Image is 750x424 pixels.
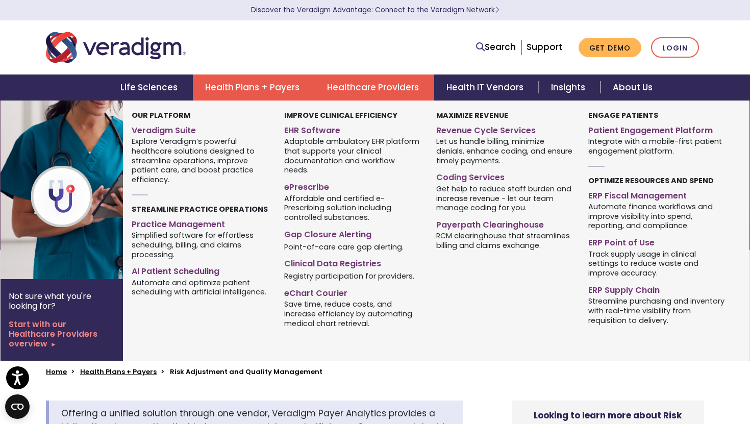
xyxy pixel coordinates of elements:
[588,201,725,231] span: Automate finance workflows and improve visibility into spend, reporting, and compliance.
[5,394,30,419] button: Open CMP widget
[436,168,573,183] a: Coding Services
[132,230,268,260] span: Simplified software for effortless scheduling, billing, and claims processing.
[193,74,315,101] a: Health Plans + Payers
[284,110,397,120] strong: Improve Clinical Efficiency
[80,367,157,377] a: Health Plans + Payers
[436,183,573,213] span: Get help to reduce staff burden and increase revenue - let our team manage coding for you.
[9,291,115,311] p: Not sure what you're looking for?
[284,193,421,222] span: Affordable and certified e-Prescribing solution including controlled substances.
[436,231,573,251] span: RCM clearinghouse that streamlines billing and claims exchange.
[588,248,725,278] span: Track supply usage in clinical settings to reduce waste and improve accuracy.
[132,121,268,136] a: Veradigm Suite
[588,187,725,202] a: ERP Fiscal Management
[588,176,714,186] strong: Optimize Resources and Spend
[476,40,516,54] a: Search
[436,110,508,120] strong: Maximize Revenue
[434,74,539,101] a: Health IT Vendors
[539,74,601,101] a: Insights
[284,226,421,240] a: Gap Closure Alerting
[9,319,115,349] a: Start with our Healthcare Providers overview
[579,38,641,58] a: Get Demo
[132,136,268,185] span: Explore Veradigm’s powerful healthcare solutions designed to streamline operations, improve patie...
[588,110,658,120] strong: Engage Patients
[588,121,725,136] a: Patient Engagement Platform
[132,262,268,277] a: AI Patient Scheduling
[284,178,421,193] a: ePrescribe
[588,296,725,326] span: Streamline purchasing and inventory with real-time visibility from requisition to delivery.
[588,234,725,248] a: ERP Point of Use
[1,101,165,279] img: Healthcare Provider
[315,74,434,101] a: Healthcare Providers
[251,5,499,15] a: Discover the Veradigm Advantage: Connect to the Veradigm NetworkLearn More
[651,37,699,58] a: Login
[132,215,268,230] a: Practice Management
[108,74,193,101] a: Life Sciences
[132,110,190,120] strong: Our Platform
[284,136,421,175] span: Adaptable ambulatory EHR platform that supports your clinical documentation and workflow needs.
[284,121,421,136] a: EHR Software
[495,5,499,15] span: Learn More
[284,271,414,281] span: Registry participation for providers.
[436,121,573,136] a: Revenue Cycle Services
[588,281,725,296] a: ERP Supply Chain
[132,277,268,297] span: Automate and optimize patient scheduling with artificial intelligence.
[284,255,421,269] a: Clinical Data Registries
[46,31,186,64] img: Veradigm logo
[436,136,573,166] span: Let us handle billing, minimize denials, enhance coding, and ensure timely payments.
[46,367,67,377] a: Home
[284,299,421,329] span: Save time, reduce costs, and increase efficiency by automating medical chart retrieval.
[436,216,573,231] a: Payerpath Clearinghouse
[527,41,562,53] a: Support
[601,74,665,101] a: About Us
[284,241,404,252] span: Point-of-care care gap alerting.
[132,204,268,214] strong: Streamline Practice Operations
[284,284,421,299] a: eChart Courier
[588,136,725,156] span: Integrate with a mobile-first patient engagement platform.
